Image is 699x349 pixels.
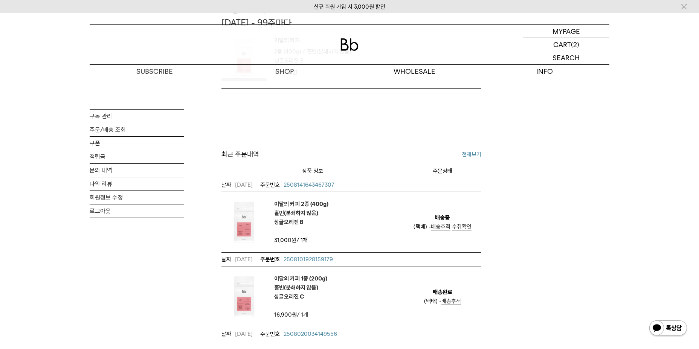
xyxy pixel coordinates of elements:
strong: 16,900원 [274,311,297,318]
a: 배송추적 [431,223,450,230]
strong: 31,000원 [274,237,296,244]
a: 나의 리뷰 [90,177,184,191]
em: [DATE] [221,329,253,338]
a: SUBSCRIBE [90,65,220,78]
a: CART (2) [523,38,609,51]
a: 이달의 커피 2종 (400g)홀빈(분쇄하지 않음)싱글오리진 B [274,200,328,227]
a: 전체보기 [462,150,481,159]
a: 이달의 커피 1종 (200g)홀빈(분쇄하지 않음)싱글오리진 C [274,274,327,301]
a: 로그아웃 [90,204,184,218]
td: / 1개 [274,236,338,245]
em: 배송중 [435,213,450,222]
th: 주문상태 [403,164,481,178]
em: 배송완료 [433,288,452,297]
td: / 1개 [274,310,338,319]
a: 문의 내역 [90,164,184,177]
em: 이달의 커피 2종 (400g) 홀빈(분쇄하지 않음) 싱글오리진 B [274,200,328,227]
a: MYPAGE [523,25,609,38]
span: 배송추적 [431,223,450,230]
img: 이달의 커피 [221,274,267,319]
a: 구독 관리 [90,110,184,123]
a: 2508020034149556 [260,329,337,338]
a: 주문/배송 조회 [90,123,184,136]
a: 2508101928159179 [260,255,333,264]
div: (택배) - [424,297,461,306]
a: SHOP [220,65,349,78]
a: 쿠폰 [90,137,184,150]
img: 카카오톡 채널 1:1 채팅 버튼 [649,320,688,338]
p: MYPAGE [552,25,580,38]
a: 수취확인 [452,223,472,230]
a: 배송추적 [441,298,461,305]
a: 적립금 [90,150,184,163]
a: 2508141643467307 [260,180,334,189]
em: [DATE] [221,180,253,189]
p: WHOLESALE [349,65,479,78]
div: (택배) - [414,222,472,231]
img: 이달의 커피 [221,200,267,245]
em: [DATE] [221,255,253,264]
span: 2508020034149556 [284,331,337,337]
p: CART [553,38,571,51]
span: 2508101928159179 [284,256,333,263]
a: 회원정보 수정 [90,191,184,204]
img: 로고 [340,38,359,51]
p: (2) [571,38,579,51]
p: SEARCH [552,51,580,64]
span: 2508141643467307 [284,181,334,188]
em: 이달의 커피 1종 (200g) 홀빈(분쇄하지 않음) 싱글오리진 C [274,274,327,301]
p: INFO [479,65,609,78]
span: 최근 주문내역 [221,149,259,160]
th: 상품명/옵션 [221,164,403,178]
span: 수취확인 [452,223,472,230]
a: 신규 회원 가입 시 3,000원 할인 [314,3,385,10]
